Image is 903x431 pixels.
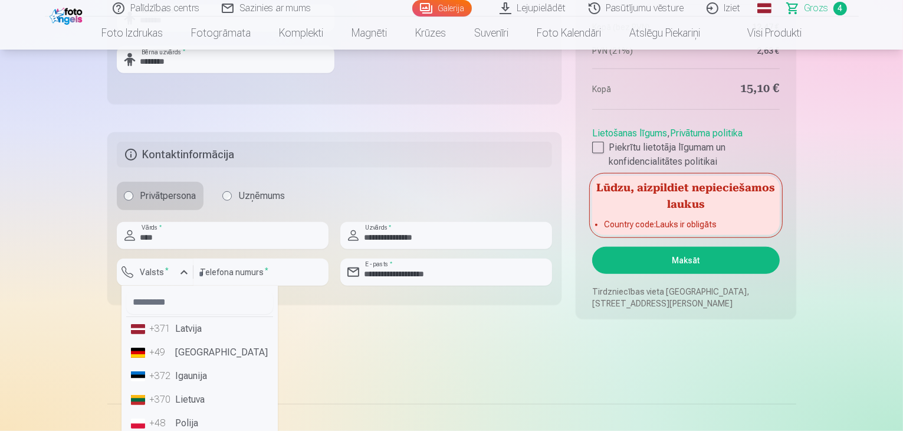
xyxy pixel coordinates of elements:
[592,247,779,274] button: Maksāt
[460,17,523,50] a: Suvenīri
[117,182,203,210] label: Privātpersona
[124,191,133,201] input: Privātpersona
[87,17,177,50] a: Foto izdrukas
[50,5,86,25] img: /fa1
[117,286,193,295] div: Lauks ir obligāts
[523,17,615,50] a: Foto kalendāri
[692,45,780,57] dd: 2,63 €
[592,81,680,97] dt: Kopā
[150,416,173,430] div: +48
[615,17,714,50] a: Atslēgu piekariņi
[117,259,193,286] button: Valsts*
[215,182,293,210] label: Uzņēmums
[126,317,273,341] li: Latvija
[805,1,829,15] span: Grozs
[592,141,779,169] label: Piekrītu lietotāja līgumam un konfidencialitātes politikai
[150,345,173,360] div: +49
[692,81,780,97] dd: 15,10 €
[150,369,173,383] div: +372
[592,128,667,139] a: Lietošanas līgums
[222,191,232,201] input: Uzņēmums
[126,364,273,388] li: Igaunija
[337,17,401,50] a: Magnēti
[265,17,337,50] a: Komplekti
[126,341,273,364] li: [GEOGRAPHIC_DATA]
[401,17,460,50] a: Krūzes
[117,142,553,168] h5: Kontaktinformācija
[670,128,743,139] a: Privātuma politika
[714,17,816,50] a: Visi produkti
[150,393,173,407] div: +370
[592,286,779,309] p: Tirdzniecības vieta [GEOGRAPHIC_DATA], [STREET_ADDRESS][PERSON_NAME]
[592,176,779,214] h5: Lūdzu, aizpildiet nepieciešamos laukus
[592,122,779,169] div: ,
[126,388,273,412] li: Lietuva
[604,218,767,230] li: Country code : Lauks ir obligāts
[833,2,847,15] span: 4
[136,266,174,278] label: Valsts
[150,322,173,336] div: +371
[592,45,680,57] dt: PVN (21%)
[177,17,265,50] a: Fotogrāmata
